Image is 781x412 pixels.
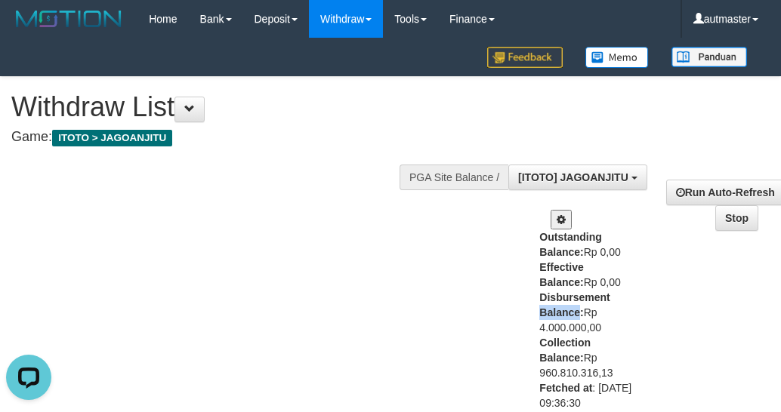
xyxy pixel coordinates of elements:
img: MOTION_logo.png [11,8,126,30]
b: Fetched at [539,382,592,394]
img: Feedback.jpg [487,47,563,68]
img: Button%20Memo.svg [585,47,649,68]
b: Disbursement Balance: [539,291,610,318]
span: [ITOTO] JAGOANJITU [518,171,628,183]
a: Stop [715,205,758,231]
img: panduan.png [671,47,747,67]
h4: Game: [11,130,505,145]
button: [ITOTO] JAGOANJITU [508,164,647,190]
b: Outstanding Balance: [539,231,601,258]
button: Open LiveChat chat widget [6,6,51,51]
span: ITOTO > JAGOANJITU [52,130,172,146]
h1: Withdraw List [11,92,505,122]
div: PGA Site Balance / [400,164,508,190]
b: Collection Balance: [539,337,591,364]
b: Effective Balance: [539,261,583,288]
